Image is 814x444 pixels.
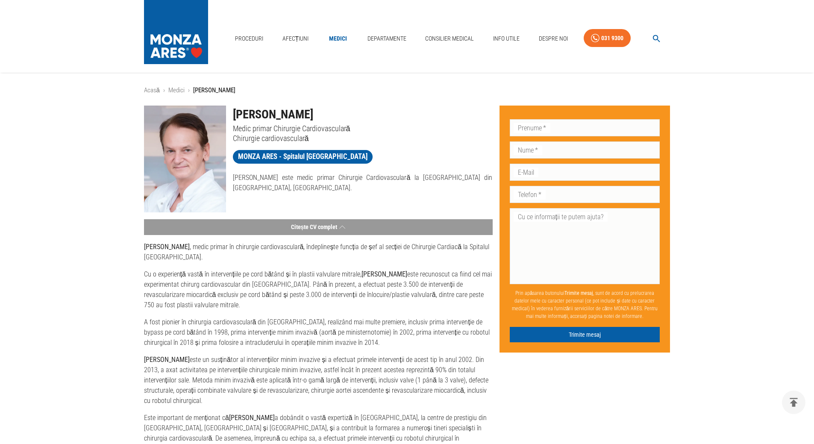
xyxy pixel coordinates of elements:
[510,327,660,343] button: Trimite mesaj
[233,173,493,193] p: [PERSON_NAME] este medic primar Chirurgie Cardiovasculară la [GEOGRAPHIC_DATA] din [GEOGRAPHIC_DA...
[144,242,493,262] p: , medic primar în chirurgie cardiovasculară, îndeplinește funcția de șef al secției de Chirurgie ...
[144,106,226,212] img: Dr. Theodor Cebotaru
[279,30,312,47] a: Afecțiuni
[229,414,275,422] strong: [PERSON_NAME]
[564,290,593,296] b: Trimite mesaj
[168,86,185,94] a: Medici
[324,30,352,47] a: Medici
[144,86,160,94] a: Acasă
[535,30,571,47] a: Despre Noi
[361,270,407,278] strong: [PERSON_NAME]
[233,133,493,143] p: Chirurgie cardiovasculară
[232,30,267,47] a: Proceduri
[601,33,623,44] div: 031 9300
[584,29,631,47] a: 031 9300
[193,85,235,95] p: [PERSON_NAME]
[233,106,493,123] h1: [PERSON_NAME]
[422,30,477,47] a: Consilier Medical
[188,85,190,95] li: ›
[144,355,493,406] p: este un susținător al intervențiilor minim invazive și a efectuat primele intervenții de acest ti...
[144,356,190,364] strong: [PERSON_NAME]
[782,391,805,414] button: delete
[163,85,165,95] li: ›
[233,150,373,164] a: MONZA ARES - Spitalul [GEOGRAPHIC_DATA]
[233,123,493,133] p: Medic primar Chirurgie Cardiovasculară
[144,243,190,251] strong: [PERSON_NAME]
[144,219,493,235] button: Citește CV complet
[490,30,523,47] a: Info Utile
[144,269,493,310] p: Cu o experiență vastă în intervențiile pe cord bătând și în plastii valvulare mitrale, este recun...
[233,151,373,162] span: MONZA ARES - Spitalul [GEOGRAPHIC_DATA]
[364,30,410,47] a: Departamente
[510,286,660,323] p: Prin apăsarea butonului , sunt de acord cu prelucrarea datelor mele cu caracter personal (ce pot ...
[144,317,493,348] p: A fost pionier în chirurgia cardiovasculară din [GEOGRAPHIC_DATA], realizând mai multe premiere, ...
[144,85,670,95] nav: breadcrumb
